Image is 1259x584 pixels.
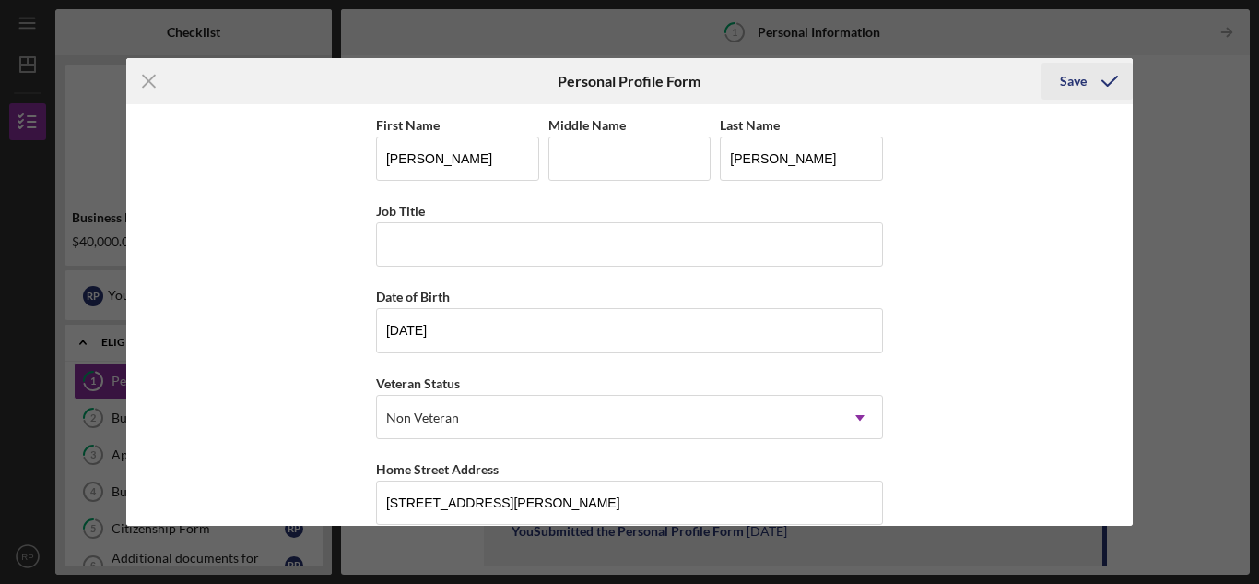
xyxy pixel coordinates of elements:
[386,411,459,425] div: Non Veteran
[1060,63,1087,100] div: Save
[548,117,626,133] label: Middle Name
[376,289,450,304] label: Date of Birth
[720,117,780,133] label: Last Name
[1041,63,1133,100] button: Save
[376,203,425,219] label: Job Title
[558,73,700,89] h6: Personal Profile Form
[376,461,499,477] label: Home Street Address
[376,117,440,133] label: First Name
